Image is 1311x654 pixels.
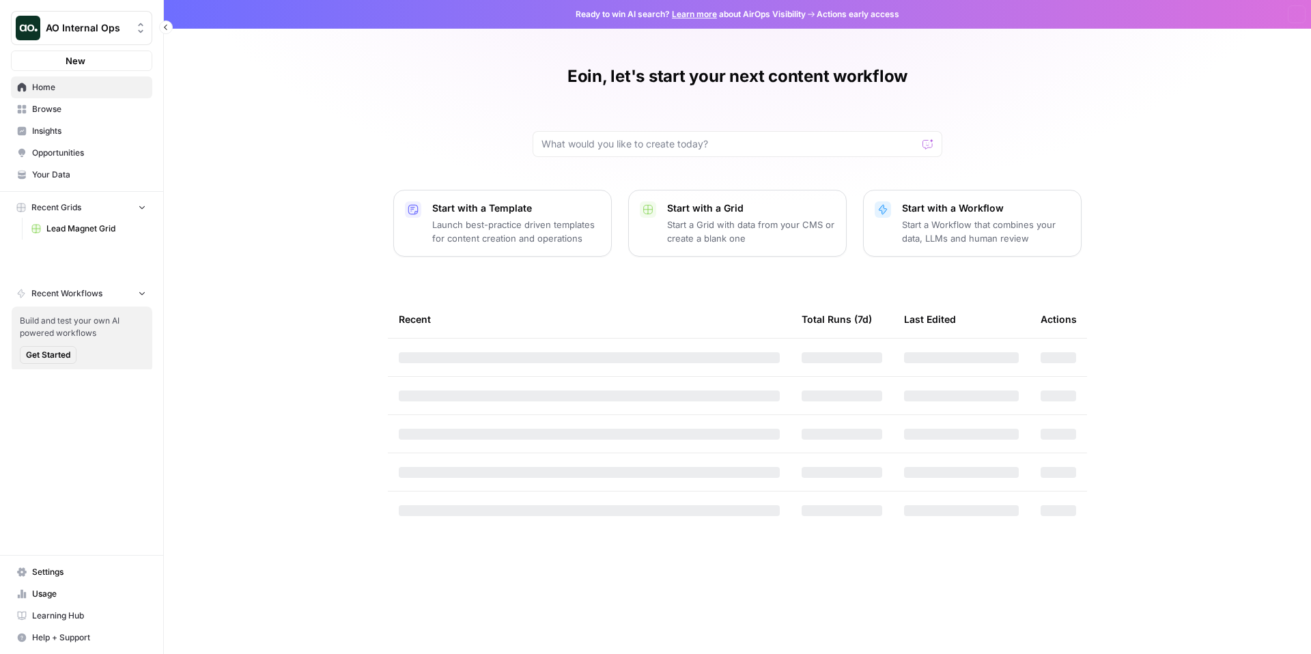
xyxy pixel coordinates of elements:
[11,142,152,164] a: Opportunities
[432,218,600,245] p: Launch best-practice driven templates for content creation and operations
[541,137,917,151] input: What would you like to create today?
[32,169,146,181] span: Your Data
[432,201,600,215] p: Start with a Template
[32,588,146,600] span: Usage
[20,346,76,364] button: Get Started
[11,583,152,605] a: Usage
[902,201,1070,215] p: Start with a Workflow
[11,98,152,120] a: Browse
[399,300,780,338] div: Recent
[11,627,152,649] button: Help + Support
[66,54,85,68] span: New
[11,561,152,583] a: Settings
[11,283,152,304] button: Recent Workflows
[667,218,835,245] p: Start a Grid with data from your CMS or create a blank one
[32,81,146,94] span: Home
[11,120,152,142] a: Insights
[904,300,956,338] div: Last Edited
[11,197,152,218] button: Recent Grids
[32,125,146,137] span: Insights
[32,147,146,159] span: Opportunities
[32,631,146,644] span: Help + Support
[26,349,70,361] span: Get Started
[46,21,128,35] span: AO Internal Ops
[11,605,152,627] a: Learning Hub
[32,103,146,115] span: Browse
[667,201,835,215] p: Start with a Grid
[32,610,146,622] span: Learning Hub
[393,190,612,257] button: Start with a TemplateLaunch best-practice driven templates for content creation and operations
[20,315,144,339] span: Build and test your own AI powered workflows
[31,201,81,214] span: Recent Grids
[902,218,1070,245] p: Start a Workflow that combines your data, LLMs and human review
[567,66,907,87] h1: Eoin, let's start your next content workflow
[628,190,847,257] button: Start with a GridStart a Grid with data from your CMS or create a blank one
[576,8,806,20] span: Ready to win AI search? about AirOps Visibility
[32,566,146,578] span: Settings
[46,223,146,235] span: Lead Magnet Grid
[11,76,152,98] a: Home
[1041,300,1077,338] div: Actions
[11,164,152,186] a: Your Data
[11,11,152,45] button: Workspace: AO Internal Ops
[25,218,152,240] a: Lead Magnet Grid
[817,8,899,20] span: Actions early access
[802,300,872,338] div: Total Runs (7d)
[11,51,152,71] button: New
[16,16,40,40] img: AO Internal Ops Logo
[31,287,102,300] span: Recent Workflows
[672,9,717,19] a: Learn more
[863,190,1082,257] button: Start with a WorkflowStart a Workflow that combines your data, LLMs and human review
